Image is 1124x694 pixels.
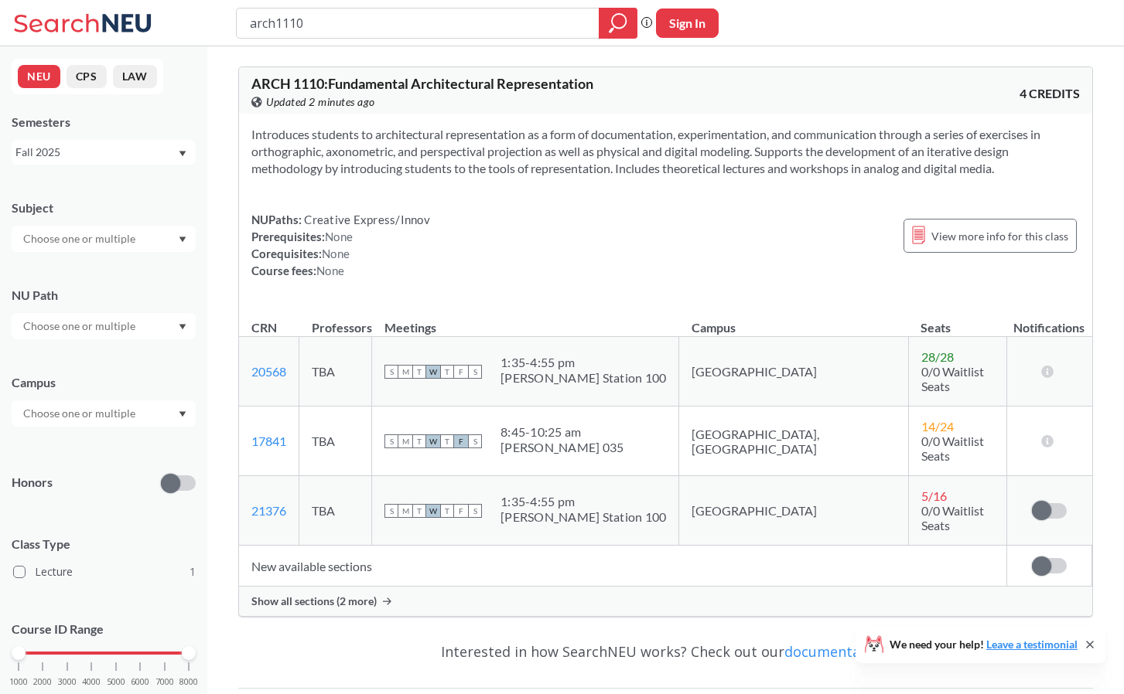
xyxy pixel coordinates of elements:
span: T [412,365,426,379]
th: Seats [908,304,1006,337]
div: [PERSON_NAME] Station 100 [501,370,666,386]
span: 0/0 Waitlist Seats [921,364,984,393]
span: S [468,504,482,518]
div: 1:35 - 4:55 pm [501,355,666,370]
input: Choose one or multiple [15,230,145,248]
div: Interested in how SearchNEU works? Check out our [238,629,1093,674]
label: Lecture [13,562,196,582]
span: F [454,434,468,448]
input: Class, professor, course number, "phrase" [248,10,588,36]
span: 4000 [82,678,101,686]
td: New available sections [239,546,1006,587]
span: F [454,504,468,518]
div: Dropdown arrow [12,226,196,252]
span: T [440,504,454,518]
p: Honors [12,474,53,492]
button: Sign In [656,9,719,38]
div: Campus [12,374,196,391]
button: CPS [67,65,107,88]
span: 28 / 28 [921,349,954,364]
span: ARCH 1110 : Fundamental Architectural Representation [251,75,593,92]
span: F [454,365,468,379]
span: 14 / 24 [921,419,954,434]
div: [PERSON_NAME] Station 100 [501,509,666,525]
span: 0/0 Waitlist Seats [921,434,984,463]
span: 6000 [131,678,149,686]
a: 21376 [251,503,286,518]
button: LAW [113,65,157,88]
div: 1:35 - 4:55 pm [501,494,666,509]
svg: Dropdown arrow [179,151,186,157]
span: None [316,264,344,277]
td: [GEOGRAPHIC_DATA], [GEOGRAPHIC_DATA] [679,407,909,476]
span: 2000 [33,678,52,686]
a: 20568 [251,364,286,379]
a: Leave a testimonial [986,638,1078,651]
span: M [398,365,412,379]
th: Campus [679,304,909,337]
span: Class Type [12,536,196,553]
svg: Dropdown arrow [179,411,186,417]
span: T [440,365,454,379]
span: M [398,434,412,448]
span: Creative Express/Innov [302,213,430,226]
td: [GEOGRAPHIC_DATA] [679,337,909,407]
span: W [426,504,440,518]
div: magnifying glass [599,8,637,39]
div: Subject [12,199,196,216]
div: Fall 2025 [15,144,177,161]
span: S [468,365,482,379]
span: 8000 [179,678,198,686]
span: 4 CREDITS [1020,85,1080,102]
svg: magnifying glass [609,12,627,34]
span: 1000 [9,678,28,686]
span: T [440,434,454,448]
svg: Dropdown arrow [179,324,186,330]
td: TBA [299,407,372,476]
div: 8:45 - 10:25 am [501,424,623,440]
p: Course ID Range [12,621,196,638]
div: NU Path [12,287,196,304]
input: Choose one or multiple [15,317,145,335]
span: S [468,434,482,448]
span: Updated 2 minutes ago [266,94,375,111]
a: 17841 [251,434,286,448]
div: CRN [251,319,277,336]
td: [GEOGRAPHIC_DATA] [679,476,909,546]
span: View more info for this class [931,226,1068,246]
td: TBA [299,337,372,407]
button: NEU [18,65,60,88]
span: We need your help! [890,639,1078,650]
span: None [322,247,350,260]
div: Semesters [12,114,196,131]
span: S [384,434,398,448]
td: TBA [299,476,372,546]
span: 0/0 Waitlist Seats [921,503,984,532]
span: 3000 [58,678,77,686]
div: Dropdown arrow [12,400,196,427]
div: NUPaths: Prerequisites: Corequisites: Course fees: [251,211,430,279]
div: Fall 2025Dropdown arrow [12,140,196,165]
span: M [398,504,412,518]
span: None [325,230,353,243]
section: Introduces students to architectural representation as a form of documentation, experimentation, ... [251,126,1080,177]
div: Dropdown arrow [12,313,196,339]
span: T [412,504,426,518]
span: Show all sections (2 more) [251,594,377,608]
svg: Dropdown arrow [179,236,186,243]
span: 5 / 16 [921,488,947,503]
div: Show all sections (2 more) [239,587,1092,616]
span: T [412,434,426,448]
span: S [384,365,398,379]
span: 1 [190,563,196,580]
span: W [426,365,440,379]
span: 7000 [155,678,174,686]
div: [PERSON_NAME] 035 [501,440,623,455]
span: W [426,434,440,448]
span: 5000 [107,678,125,686]
a: documentation! [784,642,890,661]
span: S [384,504,398,518]
th: Notifications [1006,304,1092,337]
input: Choose one or multiple [15,404,145,423]
th: Professors [299,304,372,337]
